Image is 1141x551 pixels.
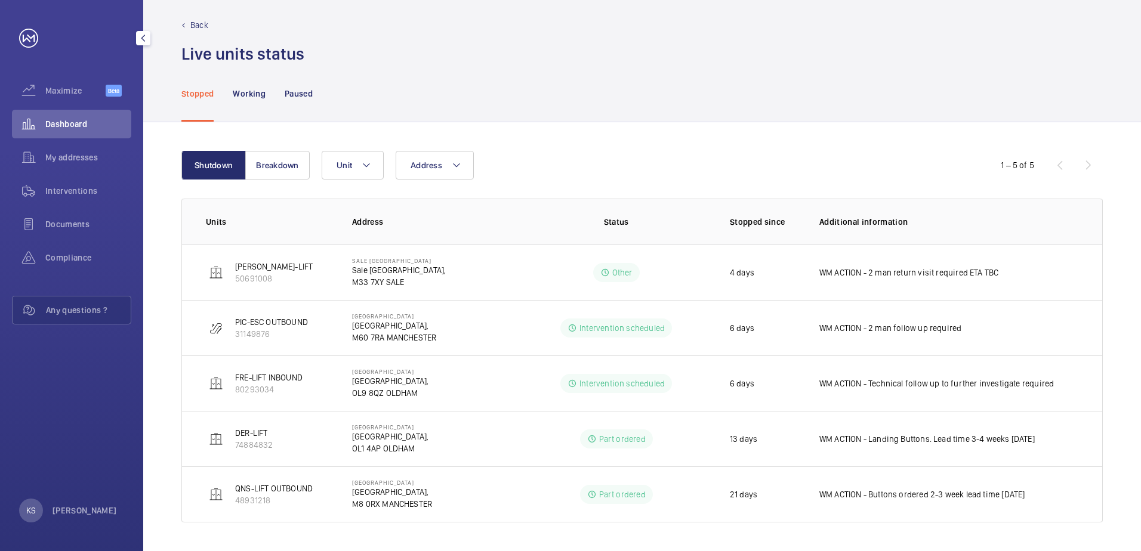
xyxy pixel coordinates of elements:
[599,433,646,445] p: Part ordered
[819,322,962,334] p: WM ACTION - 2 man follow up required
[209,321,223,335] img: escalator.svg
[45,185,131,197] span: Interventions
[337,160,352,170] span: Unit
[352,332,436,343] p: M60 7RA MANCHESTER
[285,88,313,100] p: Paused
[235,494,313,506] p: 48931218
[235,383,303,395] p: 80293034
[730,488,757,500] p: 21 days
[352,312,436,320] p: [GEOGRAPHIC_DATA]
[106,85,122,97] span: Beta
[396,151,474,179] button: Address
[235,261,313,273] p: [PERSON_NAME]-LIFT
[352,442,428,454] p: OL1 4AP OLDHAM
[45,252,131,264] span: Compliance
[730,267,754,278] p: 4 days
[45,151,131,163] span: My addresses
[352,257,446,264] p: Sale [GEOGRAPHIC_DATA]
[352,320,436,332] p: [GEOGRAPHIC_DATA],
[730,322,754,334] p: 6 days
[46,304,131,316] span: Any questions ?
[579,377,665,389] p: Intervention scheduled
[181,88,214,100] p: Stopped
[26,504,36,516] p: KS
[53,504,117,516] p: [PERSON_NAME]
[530,216,702,228] p: Status
[235,427,273,439] p: DER-LIFT
[579,322,665,334] p: Intervention scheduled
[235,482,313,494] p: QNS-LIFT OUTBOUND
[45,118,131,130] span: Dashboard
[819,377,1054,389] p: WM ACTION - Technical follow up to further investigate required
[209,432,223,446] img: elevator.svg
[730,433,757,445] p: 13 days
[233,88,265,100] p: Working
[352,387,428,399] p: OL9 8QZ OLDHAM
[352,264,446,276] p: Sale [GEOGRAPHIC_DATA],
[352,216,522,228] p: Address
[209,265,223,280] img: elevator.svg
[209,376,223,391] img: elevator.svg
[1001,159,1034,171] div: 1 – 5 of 5
[819,433,1035,445] p: WM ACTION - Landing Buttons. Lead time 3-4 weeks [DATE]
[819,488,1025,500] p: WM ACTION - Buttons ordered 2-3 week lead time [DATE]
[819,216,1078,228] p: Additional information
[352,423,428,431] p: [GEOGRAPHIC_DATA]
[181,43,304,65] h1: Live units status
[411,160,442,170] span: Address
[235,273,313,284] p: 50691008
[235,316,308,328] p: PIC-ESC OUTBOUND
[322,151,384,179] button: Unit
[352,431,428,442] p: [GEOGRAPHIC_DATA],
[352,479,432,486] p: [GEOGRAPHIC_DATA]
[352,368,428,375] p: [GEOGRAPHIC_DATA]
[730,216,800,228] p: Stopped since
[819,267,999,278] p: WM ACTION - 2 man return visit required ETA TBC
[206,216,333,228] p: Units
[352,375,428,387] p: [GEOGRAPHIC_DATA],
[45,85,106,97] span: Maximize
[599,488,646,500] p: Part ordered
[352,486,432,498] p: [GEOGRAPHIC_DATA],
[45,218,131,230] span: Documents
[235,372,303,383] p: FRE-LIFT INBOUND
[730,377,754,389] p: 6 days
[612,267,633,278] p: Other
[352,498,432,510] p: M8 0RX MANCHESTER
[352,276,446,288] p: M33 7XY SALE
[181,151,246,179] button: Shutdown
[235,439,273,451] p: 74884832
[245,151,310,179] button: Breakdown
[190,19,208,31] p: Back
[209,487,223,502] img: elevator.svg
[235,328,308,340] p: 31149876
